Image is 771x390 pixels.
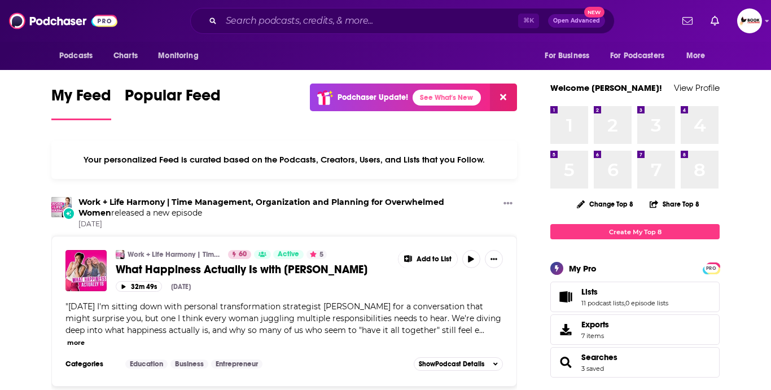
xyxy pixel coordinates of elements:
span: 7 items [581,332,609,340]
a: What Happiness Actually Is with [PERSON_NAME] [116,262,390,277]
a: Education [125,360,168,369]
img: Work + Life Harmony | Time Management, Organization and Planning for Overwhelmed Women [51,197,72,217]
span: Exports [581,319,609,330]
button: Change Top 8 [570,197,640,211]
a: Searches [554,354,577,370]
a: PRO [704,264,718,272]
button: open menu [51,45,107,67]
h3: released a new episode [78,197,499,218]
button: Show More Button [485,250,503,268]
a: Popular Feed [125,86,221,120]
span: For Business [545,48,589,64]
span: Active [278,249,299,260]
span: New [584,7,604,17]
a: Lists [581,287,668,297]
span: Logged in as BookLaunchers [737,8,762,33]
img: Work + Life Harmony | Time Management, Organization and Planning for Overwhelmed Women [116,250,125,259]
span: Lists [581,287,598,297]
button: more [67,338,85,348]
a: Show notifications dropdown [706,11,724,30]
a: Work + Life Harmony | Time Management, Organization and Planning for Overwhelmed Women [78,197,444,218]
a: Welcome [PERSON_NAME]! [550,82,662,93]
div: Your personalized Feed is curated based on the Podcasts, Creators, Users, and Lists that you Follow. [51,141,517,179]
span: 60 [239,249,247,260]
button: open menu [537,45,603,67]
a: View Profile [674,82,720,93]
span: Popular Feed [125,86,221,112]
span: ... [479,325,484,335]
span: Podcasts [59,48,93,64]
a: 0 episode lists [625,299,668,307]
span: Add to List [417,255,452,264]
button: ShowPodcast Details [414,357,503,371]
a: 60 [228,250,251,259]
span: Monitoring [158,48,198,64]
span: Exports [554,322,577,338]
span: [DATE] [78,220,499,229]
span: My Feed [51,86,111,112]
span: Open Advanced [553,18,600,24]
button: 5 [306,250,327,259]
span: More [686,48,706,64]
a: Entrepreneur [211,360,262,369]
span: , [624,299,625,307]
a: 11 podcast lists [581,299,624,307]
span: PRO [704,264,718,273]
a: Create My Top 8 [550,224,720,239]
span: For Podcasters [610,48,664,64]
div: My Pro [569,263,597,274]
span: What Happiness Actually Is with [PERSON_NAME] [116,262,367,277]
span: [DATE] I'm sitting down with personal transformation strategist [PERSON_NAME] for a conversation ... [65,301,501,335]
button: 32m 49s [116,281,162,292]
div: New Episode [63,207,75,220]
button: Share Top 8 [649,193,700,215]
img: User Profile [737,8,762,33]
div: [DATE] [171,283,191,291]
img: Podchaser - Follow, Share and Rate Podcasts [9,10,117,32]
a: Charts [106,45,144,67]
a: Work + Life Harmony | Time Management, Organization and Planning for Overwhelmed Women [128,250,221,259]
a: Exports [550,314,720,345]
a: See What's New [413,90,481,106]
div: Search podcasts, credits, & more... [190,8,615,34]
a: Business [170,360,208,369]
span: " [65,301,501,335]
span: Searches [550,347,720,378]
a: Lists [554,289,577,305]
button: Show More Button [398,250,457,268]
span: ⌘ K [518,14,539,28]
h3: Categories [65,360,116,369]
p: Podchaser Update! [338,93,408,102]
input: Search podcasts, credits, & more... [221,12,518,30]
img: What Happiness Actually Is with Monique Rhodes [65,250,107,291]
button: Open AdvancedNew [548,14,605,28]
a: 3 saved [581,365,604,373]
a: My Feed [51,86,111,120]
button: open menu [678,45,720,67]
span: Charts [113,48,138,64]
button: open menu [603,45,681,67]
span: Lists [550,282,720,312]
button: open menu [150,45,213,67]
span: Show Podcast Details [419,360,484,368]
button: Show profile menu [737,8,762,33]
a: Active [273,250,304,259]
button: Show More Button [499,197,517,211]
a: Show notifications dropdown [678,11,697,30]
a: Searches [581,352,617,362]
